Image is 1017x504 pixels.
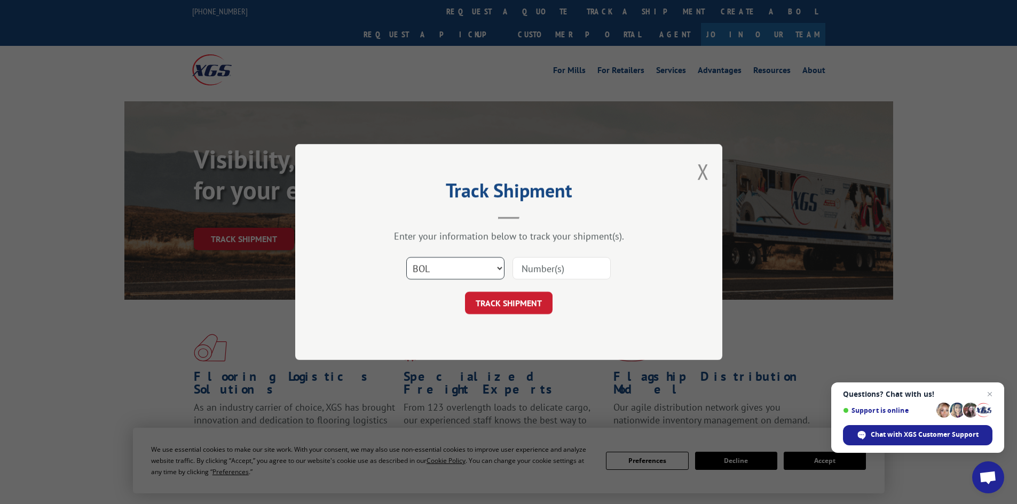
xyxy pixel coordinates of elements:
[697,157,709,186] button: Close modal
[465,292,553,314] button: TRACK SHIPMENT
[843,390,992,398] span: Questions? Chat with us!
[349,183,669,203] h2: Track Shipment
[513,257,611,279] input: Number(s)
[972,461,1004,493] a: Open chat
[843,406,933,414] span: Support is online
[843,425,992,445] span: Chat with XGS Customer Support
[349,230,669,242] div: Enter your information below to track your shipment(s).
[871,430,979,439] span: Chat with XGS Customer Support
